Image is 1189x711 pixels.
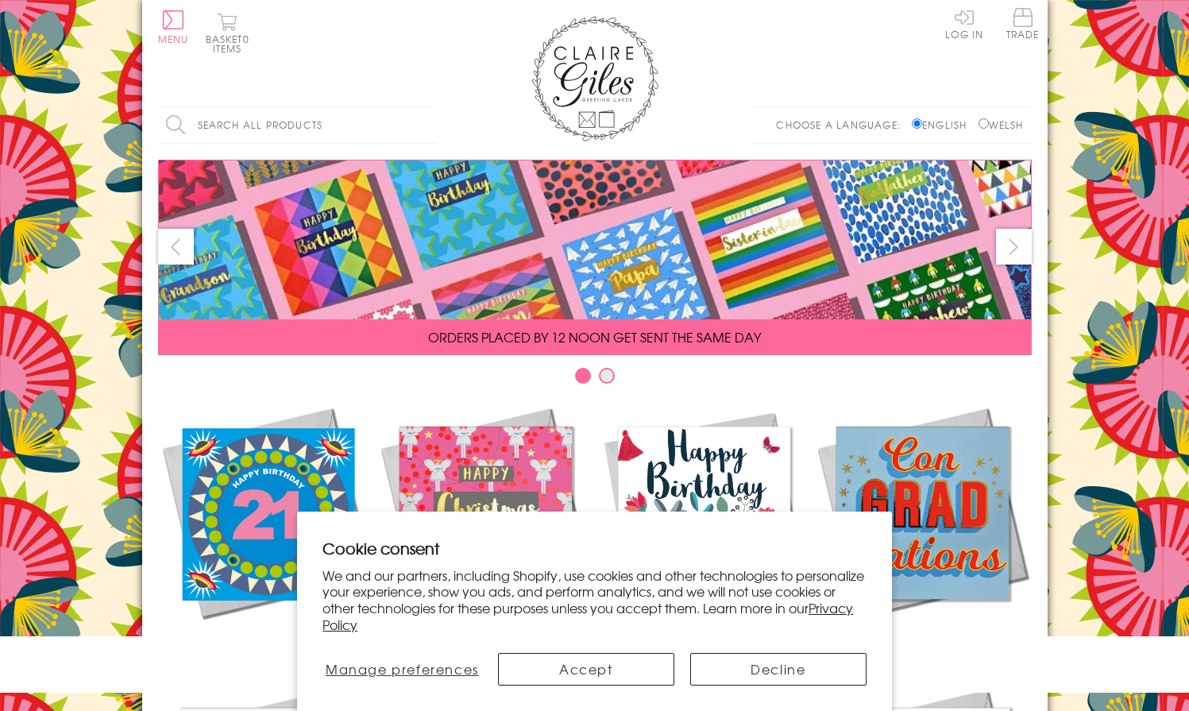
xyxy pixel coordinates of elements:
[206,13,249,53] button: Basket0 items
[428,327,761,346] span: ORDERS PLACED BY 12 NOON GET SENT THE SAME DAY
[158,10,189,44] button: Menu
[912,118,922,129] input: English
[996,229,1032,265] button: next
[690,653,867,686] button: Decline
[420,107,436,143] input: Search
[595,404,813,653] a: Birthdays
[158,367,1032,392] div: Carousel Pagination
[158,32,189,46] span: Menu
[498,653,674,686] button: Accept
[776,118,909,132] p: Choose a language:
[214,634,318,653] span: New Releases
[979,118,1024,132] label: Welsh
[882,634,963,653] span: Academic
[322,537,867,559] h2: Cookie consent
[213,32,249,56] span: 0 items
[1006,8,1040,39] span: Trade
[575,368,591,384] button: Carousel Page 1 (Current Slide)
[599,368,615,384] button: Carousel Page 2
[322,598,853,634] a: Privacy Policy
[326,659,479,678] span: Manage preferences
[1006,8,1040,42] a: Trade
[322,653,481,686] button: Manage preferences
[945,8,983,39] a: Log In
[158,107,436,143] input: Search all products
[322,567,867,633] p: We and our partners, including Shopify, use cookies and other technologies to personalize your ex...
[979,118,989,129] input: Welsh
[376,404,595,653] a: Christmas
[912,118,975,132] label: English
[158,404,376,653] a: New Releases
[158,229,194,265] button: prev
[531,16,658,141] img: Claire Giles Greetings Cards
[813,404,1032,653] a: Academic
